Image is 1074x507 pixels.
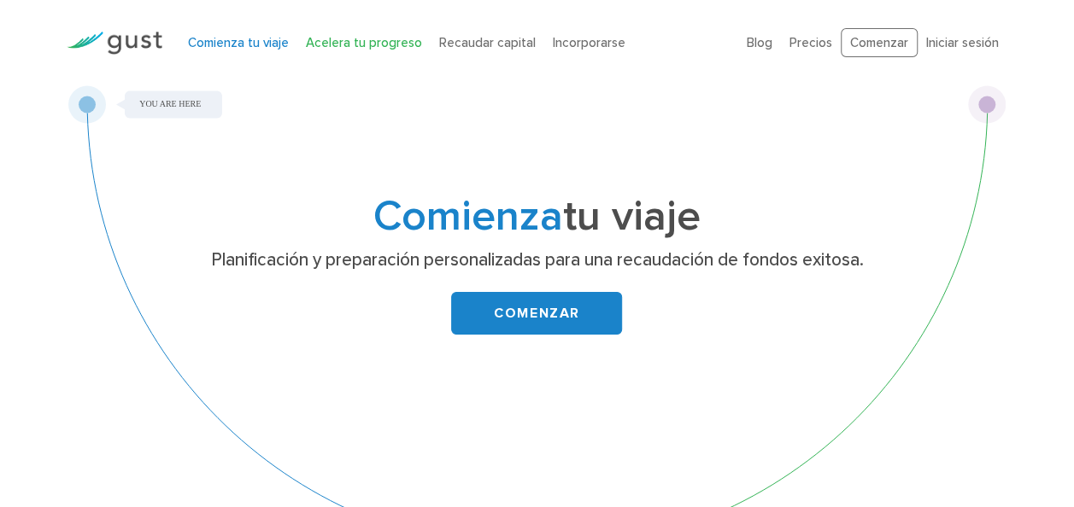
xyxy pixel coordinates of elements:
a: Comienza tu viaje [188,35,289,50]
a: Comenzar [841,28,918,58]
a: Incorporarse [553,35,625,50]
a: Iniciar sesión [926,35,999,50]
a: COMENZAR [451,292,622,335]
h1: tu viaje [199,197,874,236]
a: Precios [789,35,832,50]
p: Planificación y preparación personalizadas para una recaudación de fondos exitosa. [206,248,868,272]
span: Comienza [373,191,563,242]
a: Acelera tu progreso [306,35,422,50]
a: Recaudar capital [439,35,536,50]
a: Blog [747,35,772,50]
img: Logotipo de Gust [67,32,162,55]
